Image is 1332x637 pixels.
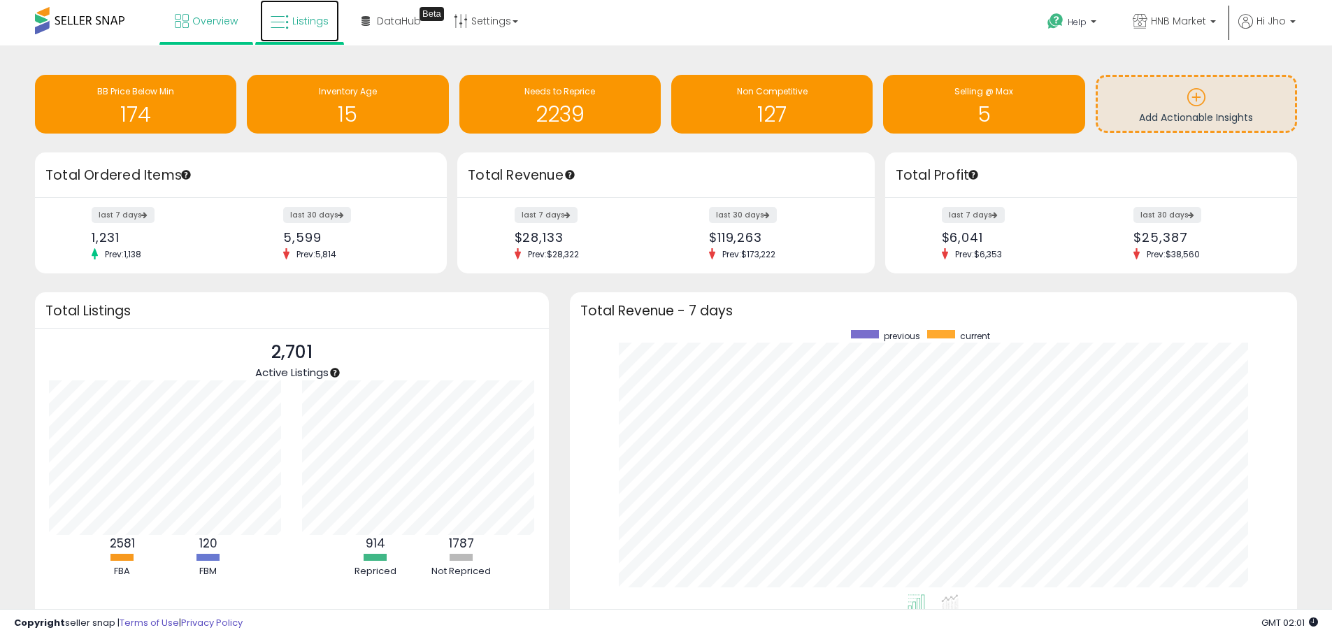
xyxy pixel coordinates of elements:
h1: 15 [254,103,441,126]
span: Selling @ Max [954,85,1013,97]
h1: 5 [890,103,1077,126]
span: Overview [192,14,238,28]
a: Terms of Use [120,616,179,629]
span: Non Competitive [737,85,808,97]
span: DataHub [377,14,421,28]
div: Tooltip anchor [180,169,192,181]
div: 1,231 [92,230,231,245]
div: 5,599 [283,230,422,245]
span: Prev: 5,814 [289,248,343,260]
span: Prev: 1,138 [98,248,148,260]
i: Get Help [1047,13,1064,30]
h3: Total Revenue - 7 days [580,306,1287,316]
span: Inventory Age [319,85,377,97]
div: FBM [166,565,250,578]
span: Prev: $28,322 [521,248,586,260]
span: Prev: $38,560 [1140,248,1207,260]
p: 2,701 [255,339,329,366]
span: 2025-09-11 02:01 GMT [1261,616,1318,629]
h1: 127 [678,103,866,126]
a: Non Competitive 127 [671,75,873,134]
a: Selling @ Max 5 [883,75,1084,134]
b: 2581 [110,535,135,552]
div: $25,387 [1133,230,1273,245]
label: last 7 days [92,207,155,223]
div: Tooltip anchor [564,169,576,181]
div: Tooltip anchor [420,7,444,21]
a: Hi Jho [1238,14,1296,45]
h1: 2239 [466,103,654,126]
span: Needs to Reprice [524,85,595,97]
span: HNB Market [1151,14,1206,28]
div: Not Repriced [420,565,503,578]
span: Prev: $173,222 [715,248,782,260]
a: Needs to Reprice 2239 [459,75,661,134]
label: last 30 days [709,207,777,223]
label: last 30 days [283,207,351,223]
h3: Total Revenue [468,166,864,185]
span: Help [1068,16,1087,28]
a: Inventory Age 15 [247,75,448,134]
span: BB Price Below Min [97,85,174,97]
a: Privacy Policy [181,616,243,629]
div: $119,263 [709,230,850,245]
a: Add Actionable Insights [1098,77,1295,131]
label: last 30 days [1133,207,1201,223]
label: last 7 days [942,207,1005,223]
h3: Total Listings [45,306,538,316]
h3: Total Profit [896,166,1287,185]
div: Repriced [334,565,417,578]
h3: Total Ordered Items [45,166,436,185]
span: Listings [292,14,329,28]
span: Add Actionable Insights [1139,110,1253,124]
span: current [960,330,990,342]
span: Active Listings [255,365,329,380]
div: $6,041 [942,230,1081,245]
div: seller snap | | [14,617,243,630]
strong: Copyright [14,616,65,629]
div: FBA [80,565,164,578]
b: 120 [199,535,217,552]
a: BB Price Below Min 174 [35,75,236,134]
a: Help [1036,2,1110,45]
div: $28,133 [515,230,656,245]
label: last 7 days [515,207,578,223]
b: 1787 [449,535,474,552]
h1: 174 [42,103,229,126]
span: Hi Jho [1256,14,1286,28]
span: previous [884,330,920,342]
span: Prev: $6,353 [948,248,1009,260]
div: Tooltip anchor [967,169,980,181]
b: 914 [366,535,385,552]
div: Tooltip anchor [329,366,341,379]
